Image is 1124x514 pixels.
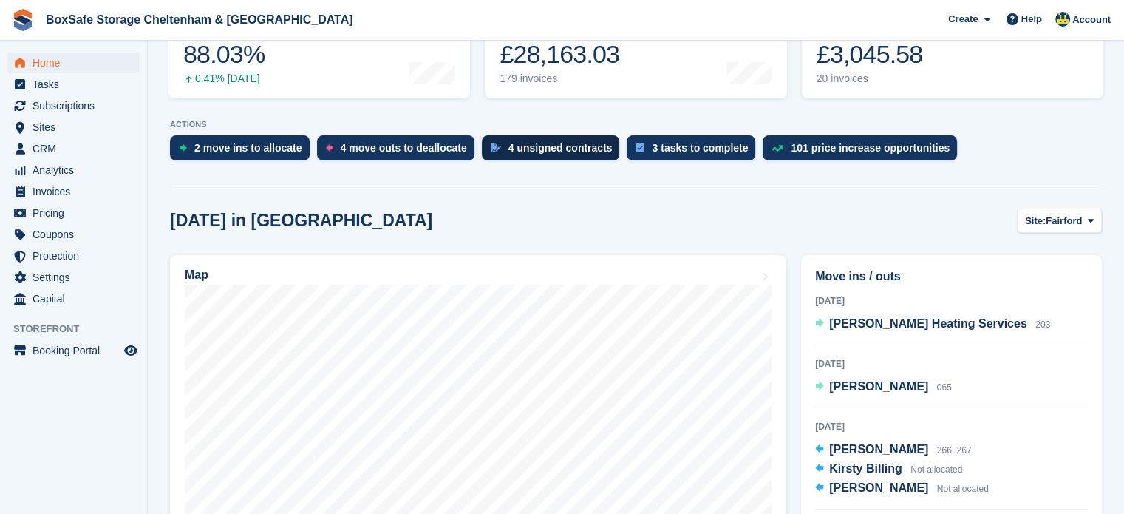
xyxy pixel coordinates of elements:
a: [PERSON_NAME] 065 [815,378,952,397]
a: menu [7,288,140,309]
a: 4 unsigned contracts [482,135,627,168]
h2: Map [185,268,208,282]
a: 4 move outs to deallocate [317,135,482,168]
a: 101 price increase opportunities [763,135,964,168]
img: move_outs_to_deallocate_icon-f764333ba52eb49d3ac5e1228854f67142a1ed5810a6f6cc68b1a99e826820c5.svg [326,143,333,152]
a: [PERSON_NAME] 266, 267 [815,441,971,460]
p: ACTIONS [170,120,1102,129]
div: 88.03% [183,39,265,70]
span: Capital [33,288,121,309]
a: menu [7,340,140,361]
span: Not allocated [910,464,962,475]
span: CRM [33,138,121,159]
div: 20 invoices [817,72,923,85]
img: task-75834270c22a3079a89374b754ae025e5fb1db73e45f91037f5363f120a921f8.svg [636,143,644,152]
span: Site: [1025,214,1046,229]
a: menu [7,267,140,288]
button: Site: Fairford [1017,209,1102,233]
div: [DATE] [815,357,1088,371]
span: Invoices [33,181,121,202]
div: £28,163.03 [500,39,619,70]
a: menu [7,53,140,73]
span: Analytics [33,160,121,180]
span: Storefront [13,322,147,337]
span: [PERSON_NAME] [829,481,928,494]
span: [PERSON_NAME] [829,380,928,393]
div: 4 unsigned contracts [508,142,613,154]
a: 3 tasks to complete [627,135,763,168]
img: Kim Virabi [1055,12,1070,27]
a: BoxSafe Storage Cheltenham & [GEOGRAPHIC_DATA] [40,7,358,32]
span: Home [33,53,121,73]
span: Fairford [1046,214,1082,229]
img: move_ins_to_allocate_icon-fdf77a2bb77ea45bf5b3d319d69a93e2d87916cf1d5bf7949dd705db3b84f3ca.svg [179,143,187,152]
span: Account [1072,13,1111,27]
img: price_increase_opportunities-93ffe204e8149a01c8c9dc8f82e8f89637d9d84a8eef4429ea346261dce0b2c0.svg [772,145,783,152]
a: menu [7,138,140,159]
h2: Move ins / outs [815,268,1088,285]
a: menu [7,203,140,223]
a: menu [7,74,140,95]
span: Settings [33,267,121,288]
img: stora-icon-8386f47178a22dfd0bd8f6a31ec36ba5ce8667c1dd55bd0f319d3a0aa187defe.svg [12,9,34,31]
span: Help [1021,12,1042,27]
div: 4 move outs to deallocate [341,142,467,154]
span: 266, 267 [937,445,972,456]
div: 179 invoices [500,72,619,85]
a: [PERSON_NAME] Heating Services 203 [815,315,1050,334]
span: 203 [1035,319,1050,330]
a: 2 move ins to allocate [170,135,317,168]
span: Not allocated [937,484,989,494]
a: Kirsty Billing Not allocated [815,460,962,479]
span: Booking Portal [33,340,121,361]
a: menu [7,95,140,116]
span: Sites [33,117,121,138]
a: menu [7,181,140,202]
a: Awaiting payment £3,045.58 20 invoices [802,4,1103,98]
a: menu [7,117,140,138]
div: 0.41% [DATE] [183,72,265,85]
h2: [DATE] in [GEOGRAPHIC_DATA] [170,211,432,231]
span: Pricing [33,203,121,223]
a: menu [7,224,140,245]
div: 101 price increase opportunities [791,142,950,154]
div: 2 move ins to allocate [194,142,302,154]
span: [PERSON_NAME] Heating Services [829,317,1027,330]
img: contract_signature_icon-13c848040528278c33f63329250d36e43548de30e8caae1d1a13099fd9432cc5.svg [491,143,501,152]
a: menu [7,246,140,266]
span: Kirsty Billing [829,462,902,475]
span: Subscriptions [33,95,121,116]
a: Preview store [122,342,140,359]
span: Protection [33,246,121,266]
span: Tasks [33,74,121,95]
span: Create [948,12,978,27]
div: £3,045.58 [817,39,923,70]
div: 3 tasks to complete [652,142,748,154]
span: Coupons [33,224,121,245]
div: [DATE] [815,420,1088,433]
div: [DATE] [815,294,1088,308]
span: 065 [937,382,952,393]
a: Month-to-date sales £28,163.03 179 invoices [485,4,786,98]
a: [PERSON_NAME] Not allocated [815,479,989,498]
span: [PERSON_NAME] [829,443,928,456]
a: menu [7,160,140,180]
a: Occupancy 88.03% 0.41% [DATE] [168,4,470,98]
